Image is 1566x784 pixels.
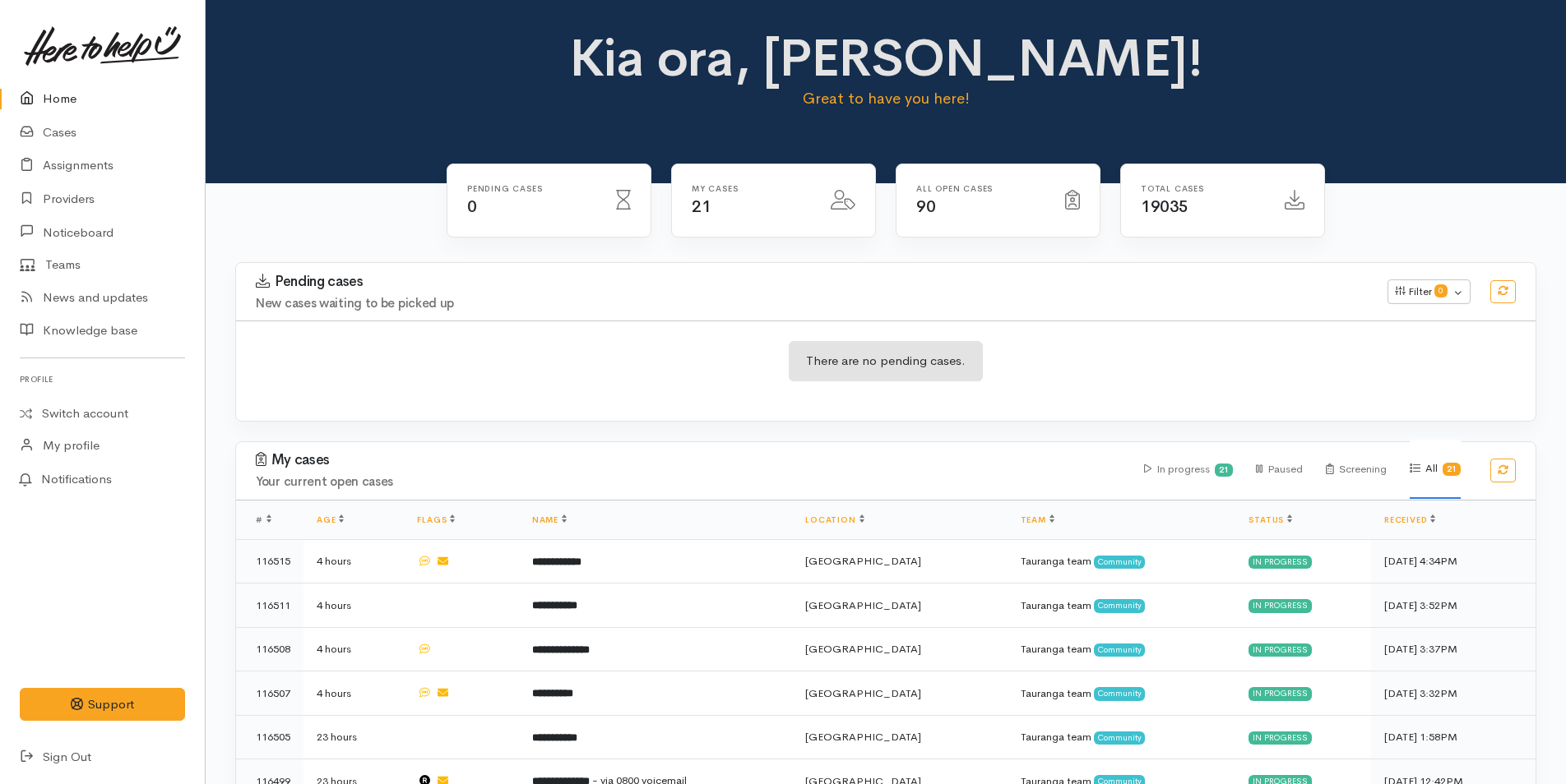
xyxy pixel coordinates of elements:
[303,539,404,583] td: 4 hours
[1249,731,1312,745] div: In progress
[1094,643,1146,657] span: Community
[236,583,303,628] td: 116511
[1008,715,1236,759] td: Tauranga team
[256,274,1368,290] h3: Pending cases
[236,715,303,759] td: 116505
[1094,556,1146,569] span: Community
[1326,440,1387,499] div: Screening
[805,686,921,700] span: [GEOGRAPHIC_DATA]
[789,341,983,381] div: There are no pending cases.
[236,539,303,583] td: 116515
[467,184,596,193] h6: Pending cases
[1008,627,1236,671] td: Tauranga team
[1410,440,1461,499] div: All
[1371,539,1536,583] td: [DATE] 4:34PM
[303,671,404,716] td: 4 hours
[1447,463,1457,474] b: 21
[1094,731,1146,745] span: Community
[317,514,344,525] a: Age
[805,642,921,656] span: [GEOGRAPHIC_DATA]
[692,196,711,217] span: 21
[1094,599,1146,612] span: Community
[805,730,921,744] span: [GEOGRAPHIC_DATA]
[1141,196,1188,217] span: 19035
[532,514,567,525] a: Name
[1008,583,1236,628] td: Tauranga team
[1141,184,1265,193] h6: Total cases
[417,514,455,525] a: Flags
[805,554,921,568] span: [GEOGRAPHIC_DATA]
[1371,627,1536,671] td: [DATE] 3:37PM
[1371,715,1536,759] td: [DATE] 1:58PM
[303,583,404,628] td: 4 hours
[1371,583,1536,628] td: [DATE] 3:52PM
[1008,539,1236,583] td: Tauranga team
[1249,643,1312,657] div: In progress
[467,196,477,217] span: 0
[303,715,404,759] td: 23 hours
[236,671,303,716] td: 116507
[1256,440,1303,499] div: Paused
[1094,687,1146,700] span: Community
[256,475,1124,489] h4: Your current open cases
[805,598,921,612] span: [GEOGRAPHIC_DATA]
[256,452,1124,468] h3: My cases
[1219,464,1229,475] b: 21
[256,514,271,525] span: #
[916,196,935,217] span: 90
[1249,556,1312,569] div: In progress
[20,368,185,390] h6: Profile
[692,184,811,193] h6: My cases
[566,87,1207,110] p: Great to have you here!
[256,297,1368,311] h4: New cases waiting to be picked up
[303,627,404,671] td: 4 hours
[1008,671,1236,716] td: Tauranga team
[916,184,1045,193] h6: All Open cases
[20,688,185,722] button: Support
[1021,514,1054,525] a: Team
[1249,599,1312,612] div: In progress
[1384,514,1435,525] a: Received
[1434,284,1448,297] span: 0
[236,627,303,671] td: 116508
[805,514,864,525] a: Location
[1371,671,1536,716] td: [DATE] 3:32PM
[1249,687,1312,700] div: In progress
[1249,514,1292,525] a: Status
[566,30,1207,87] h1: Kia ora, [PERSON_NAME]!
[1388,279,1471,304] button: Filter0
[1144,440,1234,499] div: In progress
